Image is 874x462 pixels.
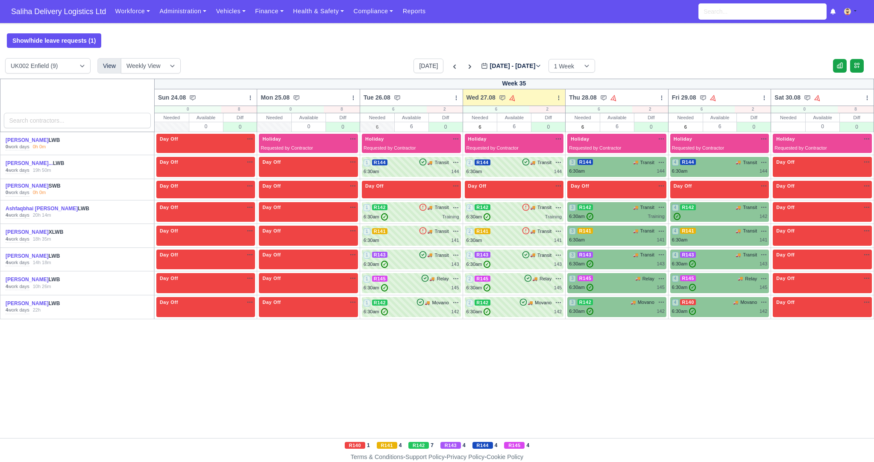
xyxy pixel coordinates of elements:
span: Requested by Contractor [466,145,519,150]
div: 6:30am [364,168,379,175]
div: Available [703,113,737,122]
strong: 4 [6,260,8,265]
span: ✓ [689,260,696,268]
div: LWB [6,137,94,144]
span: R145 [372,276,388,282]
a: [PERSON_NAME] [6,137,49,143]
div: 6:30am [569,260,593,268]
span: Requested by Contractor [364,145,416,150]
span: 🚚 [532,276,537,282]
div: 6:30am [466,261,491,268]
span: Relay [745,275,757,282]
div: 0 [155,106,221,113]
span: R142 [578,299,593,305]
div: Available [292,113,326,122]
span: R142 [372,300,388,306]
span: 3 [569,275,576,282]
span: R142 [475,204,490,210]
span: 🚚 [530,252,535,258]
span: Tue 26.08 [364,93,390,102]
span: ✓ [587,260,593,268]
span: Transit [743,204,757,211]
span: 🚚 [631,299,636,306]
span: 1 [364,276,370,282]
span: Wed 27.08 [466,93,496,102]
div: 6 [566,106,632,113]
button: Show/hide leave requests (1) [7,33,101,48]
a: Reports [398,3,430,20]
div: 0 [292,122,326,131]
span: ✓ [381,261,388,268]
span: Relay [540,275,551,282]
span: 1 [364,228,370,235]
span: ✓ [381,213,388,221]
span: 🚚 [736,252,741,258]
div: 144 [657,168,664,175]
span: 1 [364,300,370,306]
div: 6:30am [672,284,696,291]
span: Day Off [158,252,180,258]
input: Search contractors... [4,113,151,128]
div: 6:30am [569,236,585,244]
div: LWB [6,253,94,260]
div: 8 [838,106,874,113]
span: ✓ [484,213,490,221]
span: 1 [364,252,370,259]
div: 145 [760,284,767,291]
span: Transit [640,204,654,211]
div: LWB [6,205,94,212]
div: 144 [554,168,562,175]
span: ✓ [484,284,490,291]
span: Day Off [261,159,282,165]
div: 0 [737,122,771,132]
span: R141 [578,228,593,234]
span: R143 [372,252,388,258]
span: Requested by Contractor [774,145,827,150]
div: 19h 50m [33,167,51,174]
div: 0 [189,122,223,131]
span: Day Off [261,299,282,305]
span: 2 [466,204,473,211]
div: 143 [554,261,562,268]
a: Saliha Delivery Logistics Ltd [7,3,110,20]
div: Training [648,213,664,220]
div: 6:30am [466,284,491,291]
span: Transit [640,227,654,235]
div: 6:30am [569,284,593,291]
div: 2 [529,106,565,113]
div: SWB [6,182,94,190]
span: Transit [537,204,551,211]
div: Diff [737,113,771,122]
span: Requested by Contractor [569,145,621,150]
span: Day Off [774,275,796,281]
a: [PERSON_NAME] [6,229,49,235]
div: Needed [155,113,189,122]
span: R141 [680,228,696,234]
span: 4 [672,228,679,235]
div: 141 [554,237,562,244]
span: 🚚 [427,252,432,258]
span: R141 [372,228,388,234]
span: R142 [680,204,696,210]
span: 4 [672,299,679,306]
span: 🚚 [736,159,741,165]
span: R144 [680,159,696,165]
div: 6:30am [569,213,593,220]
span: Holiday [774,136,797,142]
span: ✓ [674,213,680,220]
a: Administration [155,3,211,20]
div: 6:30am [672,260,696,268]
div: LWB [6,276,94,283]
div: 6:30am [466,168,482,175]
div: XLWB [6,229,94,236]
span: Transit [743,251,757,259]
span: 🚚 [528,300,533,306]
div: 6 [497,122,531,131]
div: 0h 0m [33,189,46,196]
span: 3 [569,159,576,166]
span: ✓ [587,213,593,220]
span: R144 [578,159,593,165]
span: 🚚 [733,299,738,306]
div: Diff [840,113,874,122]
